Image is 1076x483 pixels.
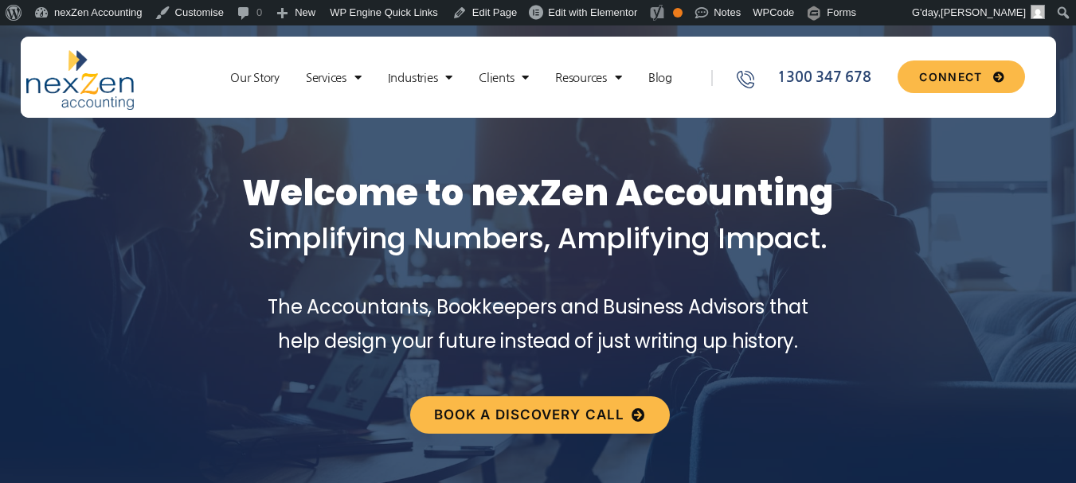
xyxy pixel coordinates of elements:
span: Simplifying Numbers, Amplifying Impact. [248,219,828,258]
nav: Menu [199,70,702,86]
a: Blog [640,70,680,86]
a: Book a discovery call [410,396,670,434]
span: The Accountants, Bookkeepers and Business Advisors that help design your future instead of just w... [268,294,808,354]
span: CONNECT [919,72,982,83]
span: Edit with Elementor [548,6,637,18]
a: Services [298,70,370,86]
span: [PERSON_NAME] [941,6,1026,18]
span: 1300 347 678 [773,67,871,88]
a: CONNECT [898,60,1024,93]
a: Clients [471,70,537,86]
a: Industries [380,70,460,86]
span: Book a discovery call [434,408,624,422]
div: OK [673,8,683,18]
a: Resources [547,70,630,86]
a: Our Story [222,70,288,86]
a: 1300 347 678 [734,67,892,88]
